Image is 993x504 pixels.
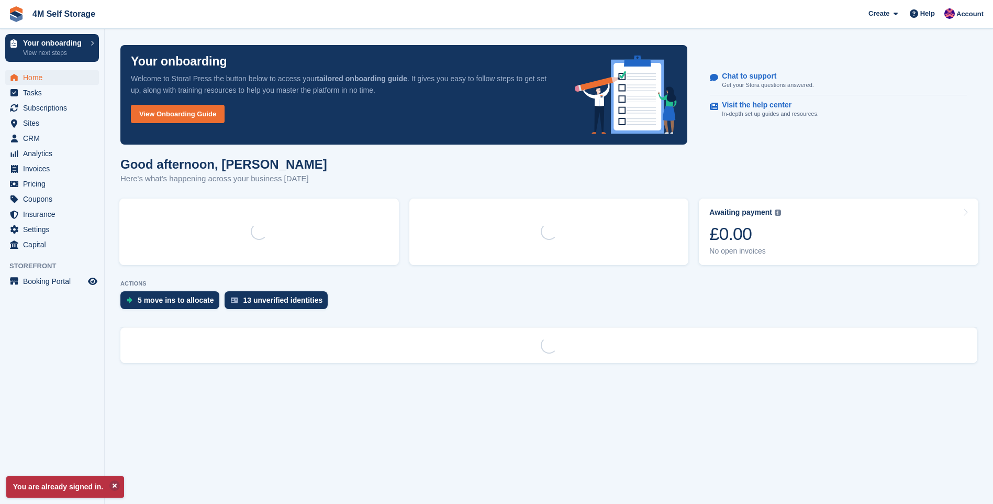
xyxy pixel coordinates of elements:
h1: Good afternoon, [PERSON_NAME] [120,157,327,171]
a: View Onboarding Guide [131,105,225,123]
span: Help [920,8,935,19]
p: Your onboarding [131,56,227,68]
img: Caroline Betsworth [944,8,955,19]
p: You are already signed in. [6,476,124,498]
span: Create [868,8,889,19]
div: £0.00 [709,223,781,245]
a: Visit the help center In-depth set up guides and resources. [710,95,967,124]
a: menu [5,274,99,289]
a: menu [5,101,99,115]
img: verify_identity-adf6edd0f0f0b5bbfe63781bf79b02c33cf7c696d77639b501bdc392416b5a36.svg [231,297,238,303]
div: 5 move ins to allocate [138,296,214,304]
span: Subscriptions [23,101,86,115]
span: Pricing [23,177,86,191]
a: menu [5,131,99,146]
span: Tasks [23,85,86,100]
a: menu [5,161,99,176]
span: Sites [23,116,86,130]
a: 5 move ins to allocate [120,291,225,314]
img: onboarding-info-6c161a55d2c0e0a8cae90662b2fe09162a5109e8cc188191df67fb4f79e88e88.svg [575,56,677,134]
span: CRM [23,131,86,146]
span: Home [23,70,86,85]
a: 13 unverified identities [225,291,333,314]
span: Coupons [23,192,86,206]
a: menu [5,192,99,206]
div: 13 unverified identities [243,296,323,304]
p: Here's what's happening across your business [DATE] [120,173,327,185]
a: 4M Self Storage [28,5,99,23]
img: icon-info-grey-7440780725fd019a000dd9b08b2336e03edf1995a4989e88bcd33f0948082b44.svg [775,210,781,216]
a: menu [5,146,99,161]
p: Visit the help center [722,101,810,109]
a: menu [5,207,99,222]
div: No open invoices [709,247,781,256]
strong: tailored onboarding guide [317,74,407,83]
a: Your onboarding View next steps [5,34,99,62]
a: menu [5,177,99,191]
p: View next steps [23,48,85,58]
span: Storefront [9,261,104,271]
a: Awaiting payment £0.00 No open invoices [699,199,978,265]
div: Awaiting payment [709,208,772,217]
p: Get your Stora questions answered. [722,81,813,90]
a: menu [5,237,99,252]
p: Chat to support [722,72,805,81]
a: menu [5,222,99,237]
a: Preview store [86,275,99,288]
span: Capital [23,237,86,252]
span: Invoices [23,161,86,176]
span: Settings [23,222,86,237]
p: Your onboarding [23,39,85,47]
span: Analytics [23,146,86,161]
a: menu [5,85,99,100]
span: Account [956,9,984,19]
a: menu [5,116,99,130]
p: Welcome to Stora! Press the button below to access your . It gives you easy to follow steps to ge... [131,73,558,96]
img: stora-icon-8386f47178a22dfd0bd8f6a31ec36ba5ce8667c1dd55bd0f319d3a0aa187defe.svg [8,6,24,22]
a: menu [5,70,99,85]
span: Insurance [23,207,86,222]
span: Booking Portal [23,274,86,289]
img: move_ins_to_allocate_icon-fdf77a2bb77ea45bf5b3d319d69a93e2d87916cf1d5bf7949dd705db3b84f3ca.svg [127,297,132,303]
p: In-depth set up guides and resources. [722,109,819,118]
p: ACTIONS [120,280,977,287]
a: Chat to support Get your Stora questions answered. [710,67,967,95]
